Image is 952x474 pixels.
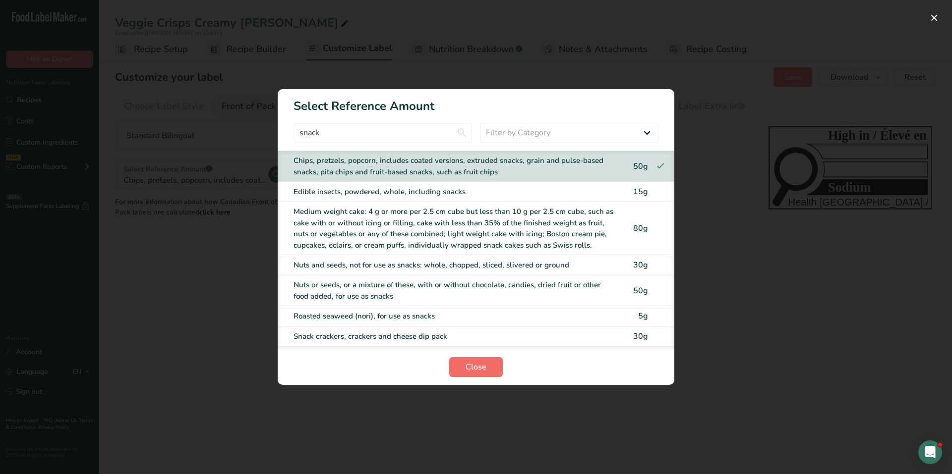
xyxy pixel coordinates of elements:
[633,331,648,342] span: 30g
[294,206,617,251] div: Medium weight cake: 4 g or more per 2.5 cm cube but less than 10 g per 2.5 cm cube, such as cake ...
[294,279,617,302] div: Nuts or seeds, or a mixture of these, with or without chocolate, candies, dried fruit or other fo...
[294,331,617,342] div: Snack crackers, crackers and cheese dip pack
[294,123,472,143] input: Type here to start searching..
[633,186,648,197] span: 15g
[294,311,617,322] div: Roasted seaweed (nori), for use as snacks
[633,260,648,270] span: 30g
[294,155,617,177] div: Chips, pretzels, popcorn, includes coated versions, extruded snacks, grain and pulse-based snacks...
[294,186,617,198] div: Edible insects, powdered, whole, including snacks
[294,260,617,271] div: Nuts and seeds, not for use as snacks: whole, chopped, sliced, slivered or ground
[918,440,942,464] iframe: Intercom live chat
[633,161,648,172] span: 50g
[449,357,503,377] button: Close
[278,89,674,115] h1: Select Reference Amount
[466,361,486,373] span: Close
[633,223,648,234] span: 80g
[638,311,648,321] span: 5g
[633,285,648,296] span: 50g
